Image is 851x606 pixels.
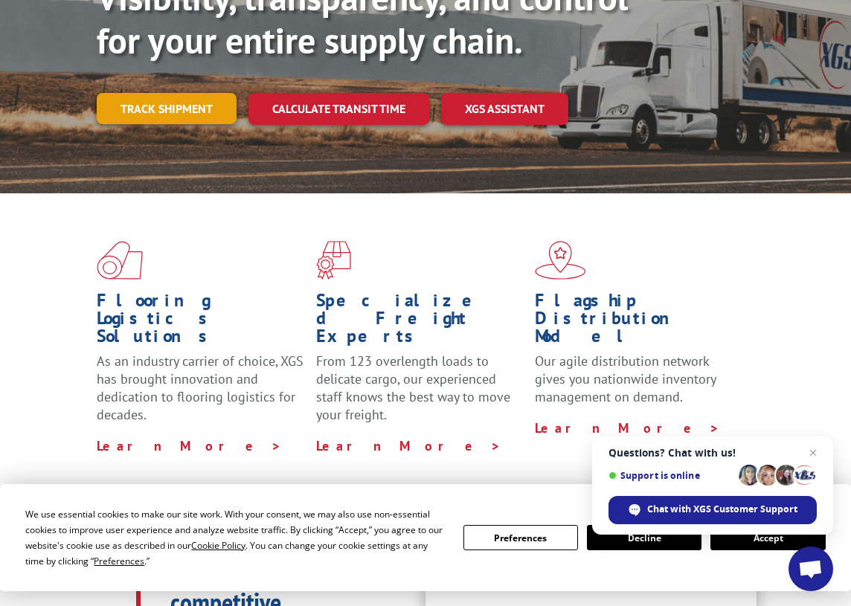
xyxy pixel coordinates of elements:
[97,291,305,352] h1: Flooring Logistics Solutions
[804,444,822,462] span: Close chat
[535,352,716,405] span: Our agile distribution network gives you nationwide inventory management on demand.
[535,241,586,280] img: xgs-icon-flagship-distribution-model-red
[441,93,568,125] a: XGS ASSISTANT
[316,437,501,454] a: Learn More >
[789,547,833,591] div: Open chat
[535,419,720,436] a: Learn More >
[25,506,445,569] div: We use essential cookies to make our site work. With your consent, we may also use non-essential ...
[608,470,733,481] span: Support is online
[248,93,429,125] a: Calculate transit time
[535,291,743,352] h1: Flagship Distribution Model
[316,241,351,280] img: xgs-icon-focused-on-flooring-red
[710,525,825,550] button: Accept
[587,525,701,550] button: Decline
[191,539,245,552] span: Cookie Policy
[97,437,282,454] a: Learn More >
[608,496,817,524] div: Chat with XGS Customer Support
[97,352,304,422] span: As an industry carrier of choice, XGS has brought innovation and dedication to flooring logistics...
[463,525,578,550] button: Preferences
[647,503,797,516] span: Chat with XGS Customer Support
[316,291,524,352] h1: Specialized Freight Experts
[97,93,237,124] a: Track shipment
[94,555,144,567] span: Preferences
[316,352,524,436] p: From 123 overlength loads to delicate cargo, our experienced staff knows the best way to move you...
[608,447,817,459] span: Questions? Chat with us!
[97,241,143,280] img: xgs-icon-total-supply-chain-intelligence-red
